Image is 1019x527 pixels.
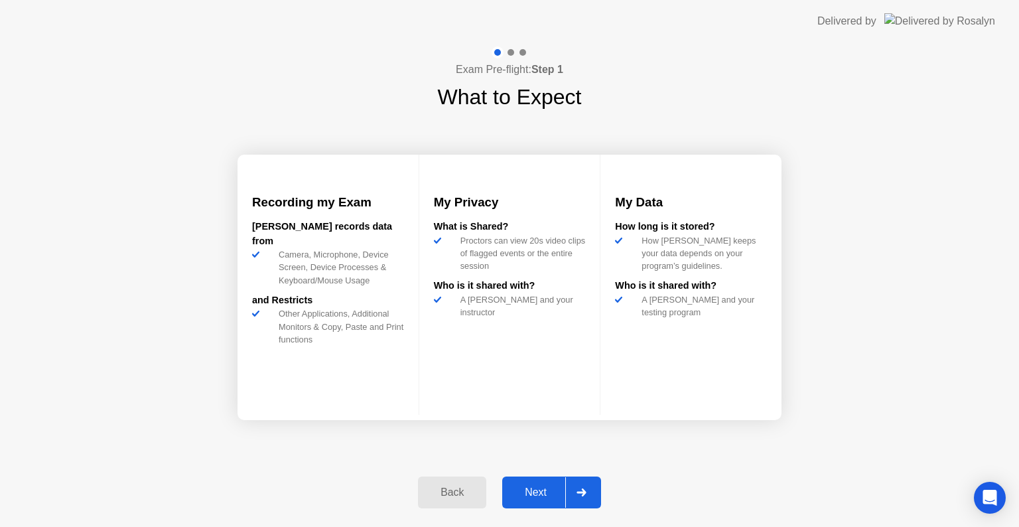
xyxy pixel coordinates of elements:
[502,477,601,508] button: Next
[422,487,482,498] div: Back
[817,13,876,29] div: Delivered by
[615,193,767,212] h3: My Data
[273,248,404,287] div: Camera, Microphone, Device Screen, Device Processes & Keyboard/Mouse Usage
[455,234,586,273] div: Proctors can view 20s video clips of flagged events or the entire session
[252,293,404,308] div: and Restricts
[456,62,563,78] h4: Exam Pre-flight:
[434,193,586,212] h3: My Privacy
[438,81,582,113] h1: What to Expect
[455,293,586,319] div: A [PERSON_NAME] and your instructor
[418,477,486,508] button: Back
[974,482,1006,514] div: Open Intercom Messenger
[273,307,404,346] div: Other Applications, Additional Monitors & Copy, Paste and Print functions
[252,193,404,212] h3: Recording my Exam
[506,487,565,498] div: Next
[884,13,995,29] img: Delivered by Rosalyn
[615,220,767,234] div: How long is it stored?
[636,234,767,273] div: How [PERSON_NAME] keeps your data depends on your program’s guidelines.
[434,279,586,293] div: Who is it shared with?
[531,64,563,75] b: Step 1
[434,220,586,234] div: What is Shared?
[252,220,404,248] div: [PERSON_NAME] records data from
[636,293,767,319] div: A [PERSON_NAME] and your testing program
[615,279,767,293] div: Who is it shared with?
